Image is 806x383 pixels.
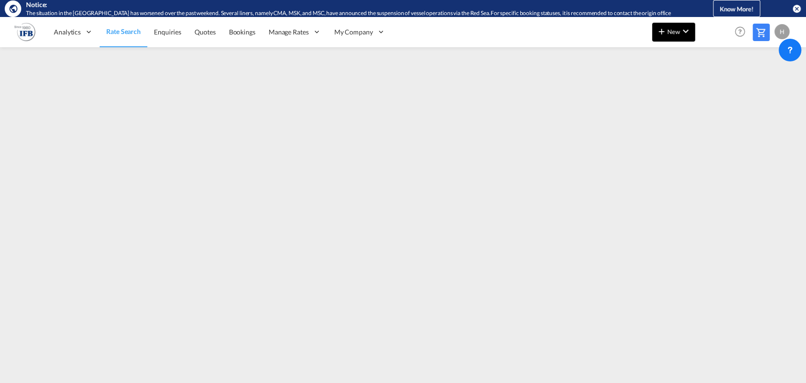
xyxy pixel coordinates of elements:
[100,17,147,47] a: Rate Search
[656,28,691,35] span: New
[269,27,309,37] span: Manage Rates
[154,28,181,36] span: Enquiries
[732,24,748,40] span: Help
[222,17,262,47] a: Bookings
[229,28,255,36] span: Bookings
[195,28,215,36] span: Quotes
[26,9,682,17] div: The situation in the Red Sea has worsened over the past weekend. Several liners, namely CMA, MSK,...
[680,26,691,37] md-icon: icon-chevron-down
[652,23,695,42] button: icon-plus 400-fgNewicon-chevron-down
[334,27,373,37] span: My Company
[54,27,81,37] span: Analytics
[792,4,801,13] button: icon-close-circle
[8,4,18,13] md-icon: icon-earth
[774,24,789,39] div: H
[14,21,35,43] img: b628ab10256c11eeb52753acbc15d091.png
[720,5,754,13] span: Know More!
[188,17,222,47] a: Quotes
[147,17,188,47] a: Enquiries
[328,17,392,47] div: My Company
[106,27,141,35] span: Rate Search
[656,26,667,37] md-icon: icon-plus 400-fg
[262,17,328,47] div: Manage Rates
[47,17,100,47] div: Analytics
[732,24,753,41] div: Help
